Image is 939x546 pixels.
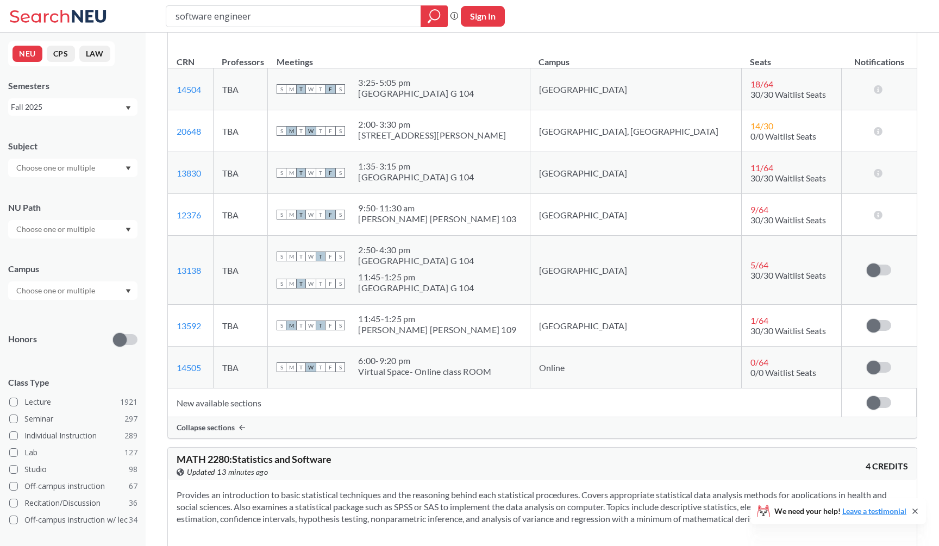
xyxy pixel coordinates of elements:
[9,462,137,476] label: Studio
[316,362,325,372] span: T
[306,210,316,219] span: W
[316,321,325,330] span: T
[286,210,296,219] span: M
[126,166,131,171] svg: Dropdown arrow
[213,347,268,388] td: TBA
[126,106,131,110] svg: Dropdown arrow
[8,333,37,346] p: Honors
[316,252,325,261] span: T
[277,210,286,219] span: S
[9,513,137,527] label: Off-campus instruction w/ lec
[296,126,306,136] span: T
[129,480,137,492] span: 67
[286,362,296,372] span: M
[750,79,773,89] span: 18 / 64
[9,479,137,493] label: Off-campus instruction
[286,321,296,330] span: M
[296,362,306,372] span: T
[213,68,268,110] td: TBA
[358,313,516,324] div: 11:45 - 1:25 pm
[335,321,345,330] span: S
[750,204,768,215] span: 9 / 64
[177,56,195,68] div: CRN
[79,46,110,62] button: LAW
[213,305,268,347] td: TBA
[325,279,335,288] span: F
[177,168,201,178] a: 13830
[358,244,474,255] div: 2:50 - 4:30 pm
[9,412,137,426] label: Seminar
[129,514,137,526] span: 34
[358,214,516,224] div: [PERSON_NAME] [PERSON_NAME] 103
[316,279,325,288] span: T
[286,252,296,261] span: M
[277,168,286,178] span: S
[358,366,491,377] div: Virtual Space- Online class ROOM
[750,131,816,141] span: 0/0 Waitlist Seats
[11,101,124,113] div: Fall 2025
[750,357,768,367] span: 0 / 64
[358,161,474,172] div: 1:35 - 3:15 pm
[358,172,474,183] div: [GEOGRAPHIC_DATA] G 104
[358,324,516,335] div: [PERSON_NAME] [PERSON_NAME] 109
[126,289,131,293] svg: Dropdown arrow
[11,223,102,236] input: Choose one or multiple
[530,45,741,68] th: Campus
[306,84,316,94] span: W
[306,252,316,261] span: W
[335,210,345,219] span: S
[750,315,768,325] span: 1 / 64
[277,279,286,288] span: S
[358,77,474,88] div: 3:25 - 5:05 pm
[8,376,137,388] span: Class Type
[530,194,741,236] td: [GEOGRAPHIC_DATA]
[358,283,474,293] div: [GEOGRAPHIC_DATA] G 104
[296,279,306,288] span: T
[530,152,741,194] td: [GEOGRAPHIC_DATA]
[177,453,331,465] span: MATH 2280 : Statistics and Software
[8,140,137,152] div: Subject
[174,7,413,26] input: Class, professor, course number, "phrase"
[325,210,335,219] span: F
[9,496,137,510] label: Recitation/Discussion
[306,279,316,288] span: W
[358,355,491,366] div: 6:00 - 9:20 pm
[316,210,325,219] span: T
[316,168,325,178] span: T
[277,126,286,136] span: S
[335,126,345,136] span: S
[842,45,917,68] th: Notifications
[421,5,448,27] div: magnifying glass
[177,84,201,95] a: 14504
[750,215,826,225] span: 30/30 Waitlist Seats
[9,445,137,460] label: Lab
[177,126,201,136] a: 20648
[286,279,296,288] span: M
[358,88,474,99] div: [GEOGRAPHIC_DATA] G 104
[8,159,137,177] div: Dropdown arrow
[325,84,335,94] span: F
[124,413,137,425] span: 297
[750,121,773,131] span: 14 / 30
[129,463,137,475] span: 98
[335,362,345,372] span: S
[750,325,826,336] span: 30/30 Waitlist Seats
[8,98,137,116] div: Fall 2025Dropdown arrow
[866,460,908,472] span: 4 CREDITS
[741,45,841,68] th: Seats
[177,489,908,525] section: Provides an introduction to basic statistical techniques and the reasoning behind each statistica...
[12,46,42,62] button: NEU
[126,228,131,232] svg: Dropdown arrow
[213,236,268,305] td: TBA
[842,506,906,516] a: Leave a testimonial
[124,430,137,442] span: 289
[177,321,201,331] a: 13592
[530,347,741,388] td: Online
[306,168,316,178] span: W
[168,417,917,438] div: Collapse sections
[325,362,335,372] span: F
[358,255,474,266] div: [GEOGRAPHIC_DATA] G 104
[177,265,201,275] a: 13138
[8,202,137,214] div: NU Path
[358,203,516,214] div: 9:50 - 11:30 am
